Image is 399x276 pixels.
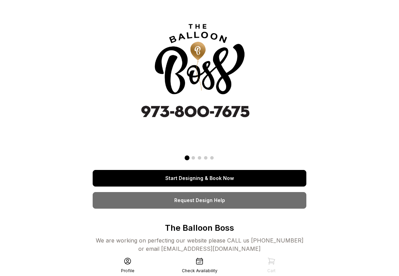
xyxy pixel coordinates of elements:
div: Profile [121,268,134,274]
a: Request Design Help [93,192,306,209]
p: The Balloon Boss [93,222,306,234]
a: Start Designing & Book Now [93,170,306,187]
div: Check Availability [182,268,217,274]
div: Cart [267,268,276,274]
